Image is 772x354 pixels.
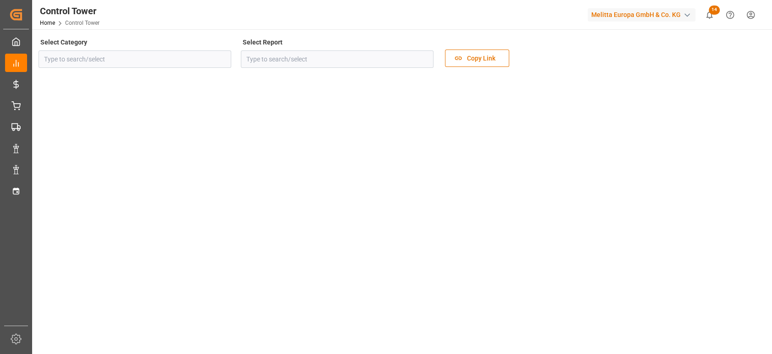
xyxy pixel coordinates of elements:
[720,5,740,25] button: Help Center
[709,6,720,15] span: 14
[588,8,695,22] div: Melitta Europa GmbH & Co. KG
[699,5,720,25] button: show 14 new notifications
[39,50,231,68] input: Type to search/select
[241,50,433,68] input: Type to search/select
[40,4,100,18] div: Control Tower
[445,50,509,67] button: Copy Link
[241,36,284,49] label: Select Report
[39,36,89,49] label: Select Category
[588,6,699,23] button: Melitta Europa GmbH & Co. KG
[40,20,55,26] a: Home
[462,54,500,63] span: Copy Link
